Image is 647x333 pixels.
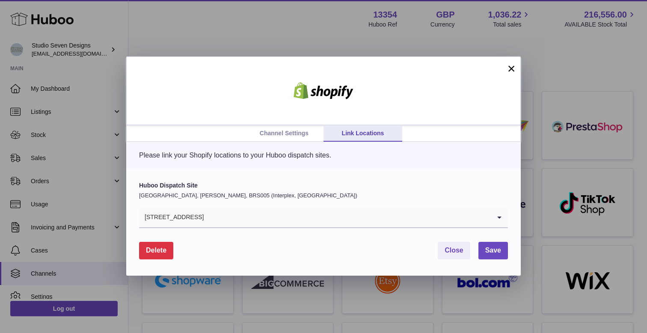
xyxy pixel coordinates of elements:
[139,192,508,199] p: [GEOGRAPHIC_DATA], [PERSON_NAME], BRS005 (Interplex, [GEOGRAPHIC_DATA])
[506,63,516,74] button: ×
[139,242,173,259] button: Delete
[245,125,323,142] a: Channel Settings
[139,151,508,160] p: Please link your Shopify locations to your Huboo dispatch sites.
[146,247,166,254] span: Delete
[287,82,360,99] img: shopify
[139,208,508,228] div: Search for option
[204,208,491,227] input: Search for option
[323,125,402,142] a: Link Locations
[485,247,501,254] span: Save
[139,208,204,227] span: [STREET_ADDRESS]
[445,247,463,254] span: Close
[139,181,508,190] label: Huboo Dispatch Site
[438,242,470,259] button: Close
[478,242,508,259] button: Save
